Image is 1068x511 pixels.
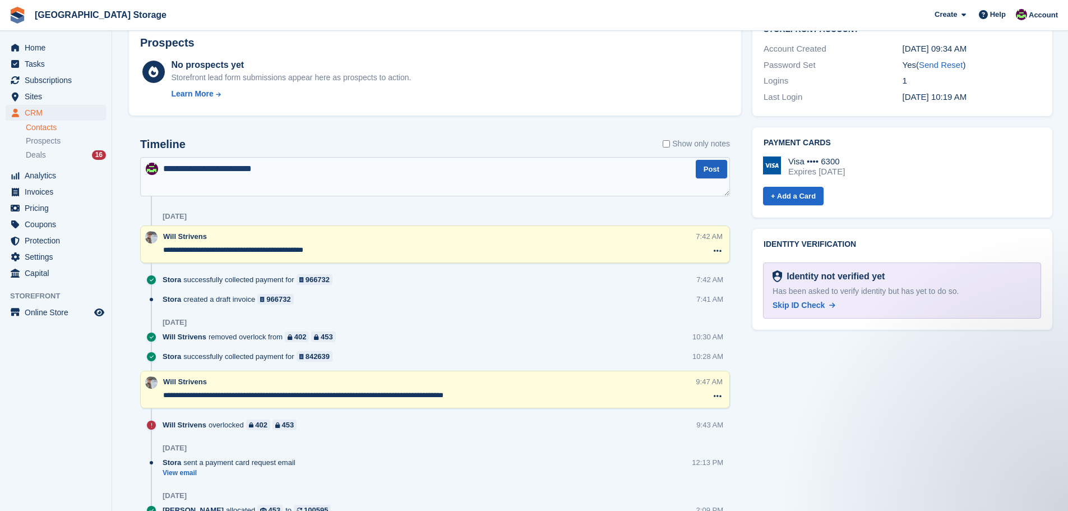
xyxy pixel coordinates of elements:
[285,332,309,342] a: 402
[145,376,158,389] img: Will Strivens
[6,265,106,281] a: menu
[266,294,290,305] div: 966732
[935,9,957,20] span: Create
[306,351,330,362] div: 842639
[990,9,1006,20] span: Help
[163,332,206,342] span: Will Strivens
[764,75,902,88] div: Logins
[25,305,92,320] span: Online Store
[163,294,299,305] div: created a draft invoice
[903,75,1041,88] div: 1
[25,249,92,265] span: Settings
[297,351,333,362] a: 842639
[764,139,1041,148] h2: Payment cards
[163,274,338,285] div: successfully collected payment for
[663,138,730,150] label: Show only notes
[163,274,181,285] span: Stora
[163,212,187,221] div: [DATE]
[163,294,181,305] span: Stora
[763,156,781,174] img: Visa Logo
[163,444,187,453] div: [DATE]
[257,294,294,305] a: 966732
[26,136,61,146] span: Prospects
[25,265,92,281] span: Capital
[92,150,106,160] div: 16
[6,217,106,232] a: menu
[6,40,106,56] a: menu
[696,294,723,305] div: 7:41 AM
[696,160,727,178] button: Post
[773,300,835,311] a: Skip ID Check
[282,420,294,430] div: 453
[25,72,92,88] span: Subscriptions
[764,59,902,72] div: Password Set
[171,88,213,100] div: Learn More
[903,92,967,102] time: 2025-09-12 09:19:17 UTC
[782,270,885,283] div: Identity not verified yet
[171,58,411,72] div: No prospects yet
[6,233,106,248] a: menu
[145,231,158,243] img: Will Strivens
[311,332,335,342] a: 453
[692,457,723,468] div: 12:13 PM
[6,89,106,104] a: menu
[6,105,106,121] a: menu
[25,233,92,248] span: Protection
[916,60,965,70] span: ( )
[171,72,411,84] div: Storefront lead form submissions appear here as prospects to action.
[25,217,92,232] span: Coupons
[163,351,338,362] div: successfully collected payment for
[696,420,723,430] div: 9:43 AM
[25,40,92,56] span: Home
[163,318,187,327] div: [DATE]
[692,351,723,362] div: 10:28 AM
[163,491,187,500] div: [DATE]
[25,200,92,216] span: Pricing
[919,60,963,70] a: Send Reset
[788,156,845,167] div: Visa •••• 6300
[696,376,723,387] div: 9:47 AM
[9,7,26,24] img: stora-icon-8386f47178a22dfd0bd8f6a31ec36ba5ce8667c1dd55bd0f319d3a0aa187defe.svg
[25,105,92,121] span: CRM
[26,122,106,133] a: Contacts
[6,56,106,72] a: menu
[163,420,302,430] div: overlocked
[903,43,1041,56] div: [DATE] 09:34 AM
[6,305,106,320] a: menu
[163,420,206,430] span: Will Strivens
[903,59,1041,72] div: Yes
[763,187,824,205] a: + Add a Card
[25,56,92,72] span: Tasks
[163,457,301,468] div: sent a payment card request email
[297,274,333,285] a: 966732
[773,270,782,283] img: Identity Verification Ready
[163,332,341,342] div: removed overlock from
[1016,9,1027,20] img: Gordy Scott
[93,306,106,319] a: Preview store
[26,135,106,147] a: Prospects
[6,200,106,216] a: menu
[25,168,92,183] span: Analytics
[163,378,207,386] span: Will Strivens
[26,150,46,160] span: Deals
[163,351,181,362] span: Stora
[6,72,106,88] a: menu
[246,420,270,430] a: 402
[692,332,723,342] div: 10:30 AM
[294,332,307,342] div: 402
[25,184,92,200] span: Invoices
[25,89,92,104] span: Sites
[696,231,723,242] div: 7:42 AM
[10,291,112,302] span: Storefront
[30,6,171,24] a: [GEOGRAPHIC_DATA] Storage
[140,36,195,49] h2: Prospects
[1029,10,1058,21] span: Account
[764,91,902,104] div: Last Login
[306,274,330,285] div: 966732
[140,138,186,151] h2: Timeline
[663,138,670,150] input: Show only notes
[321,332,333,342] div: 453
[696,274,723,285] div: 7:42 AM
[171,88,411,100] a: Learn More
[255,420,267,430] div: 402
